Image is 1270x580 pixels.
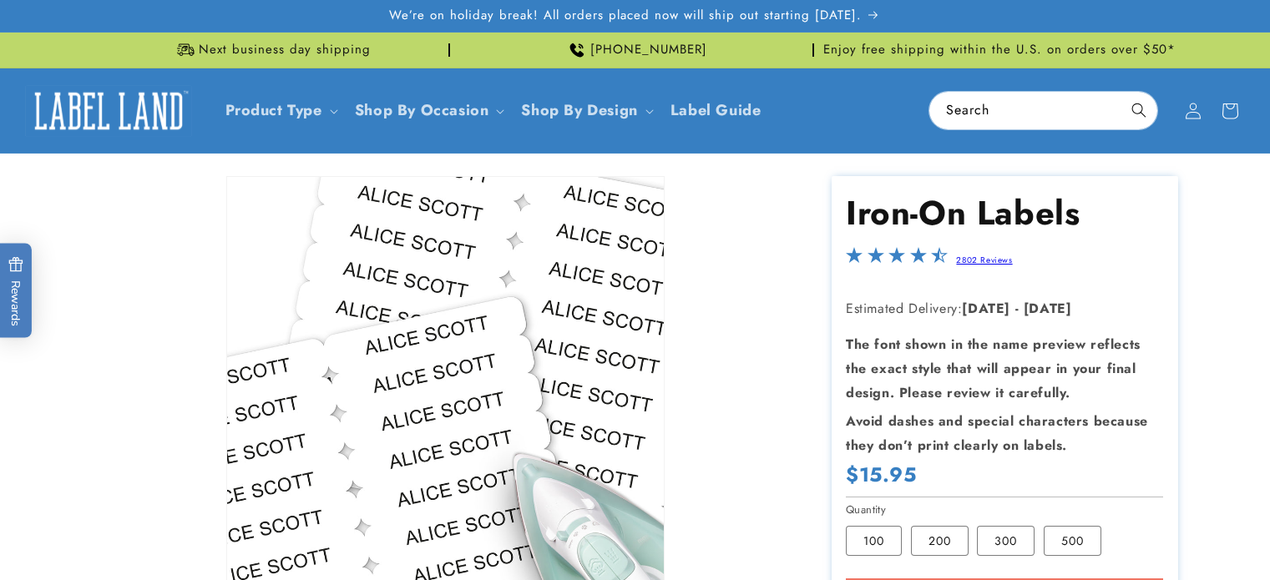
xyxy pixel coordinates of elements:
a: Product Type [225,99,322,121]
legend: Quantity [846,502,888,518]
div: Announcement [457,33,814,68]
span: Rewards [8,256,23,325]
strong: - [1015,299,1020,318]
span: $15.95 [846,461,917,487]
a: 2802 Reviews [956,254,1012,266]
span: Enjoy free shipping within the U.S. on orders over $50* [823,42,1176,58]
summary: Shop By Design [511,91,660,130]
a: Shop By Design [521,99,637,121]
span: Next business day shipping [199,42,371,58]
span: Shop By Occasion [355,101,489,120]
strong: Avoid dashes and special characters because they don’t print clearly on labels. [846,411,1148,455]
summary: Shop By Occasion [345,91,512,130]
img: Label Land [25,85,192,137]
strong: [DATE] [1024,299,1072,318]
a: Label Land [19,78,199,143]
span: [PHONE_NUMBER] [590,42,707,58]
p: Estimated Delivery: [846,297,1163,321]
strong: [DATE] [962,299,1010,318]
span: Label Guide [670,101,761,120]
h1: Iron-On Labels [846,191,1163,235]
div: Announcement [821,33,1178,68]
label: 100 [846,526,902,556]
summary: Product Type [215,91,345,130]
button: Search [1121,92,1157,129]
label: 200 [911,526,969,556]
label: 300 [977,526,1035,556]
div: Announcement [93,33,450,68]
span: 4.5-star overall rating [846,251,948,270]
strong: The font shown in the name preview reflects the exact style that will appear in your final design... [846,335,1141,402]
label: 500 [1044,526,1101,556]
a: Label Guide [660,91,772,130]
span: We’re on holiday break! All orders placed now will ship out starting [DATE]. [389,8,862,24]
